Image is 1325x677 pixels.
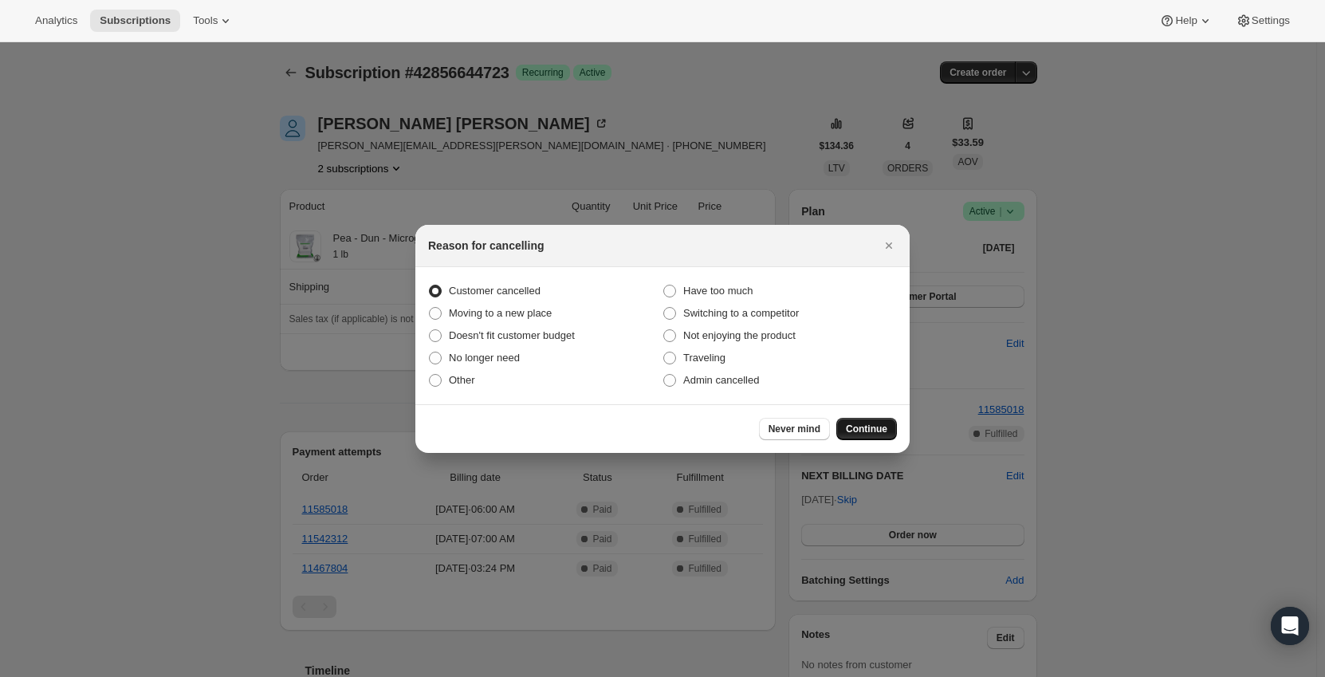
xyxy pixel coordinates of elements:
span: Not enjoying the product [683,329,796,341]
div: Open Intercom Messenger [1271,607,1309,645]
span: Admin cancelled [683,374,759,386]
span: Other [449,374,475,386]
span: Continue [846,423,887,435]
button: Close [878,234,900,257]
span: Customer cancelled [449,285,541,297]
span: Doesn't fit customer budget [449,329,575,341]
button: Subscriptions [90,10,180,32]
button: Never mind [759,418,830,440]
span: Subscriptions [100,14,171,27]
span: Traveling [683,352,725,364]
button: Settings [1226,10,1299,32]
span: Settings [1252,14,1290,27]
h2: Reason for cancelling [428,238,544,254]
span: Moving to a new place [449,307,552,319]
button: Analytics [26,10,87,32]
button: Tools [183,10,243,32]
button: Help [1150,10,1222,32]
span: Switching to a competitor [683,307,799,319]
span: Help [1175,14,1197,27]
span: Tools [193,14,218,27]
button: Continue [836,418,897,440]
span: Never mind [769,423,820,435]
span: Analytics [35,14,77,27]
span: Have too much [683,285,753,297]
span: No longer need [449,352,520,364]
